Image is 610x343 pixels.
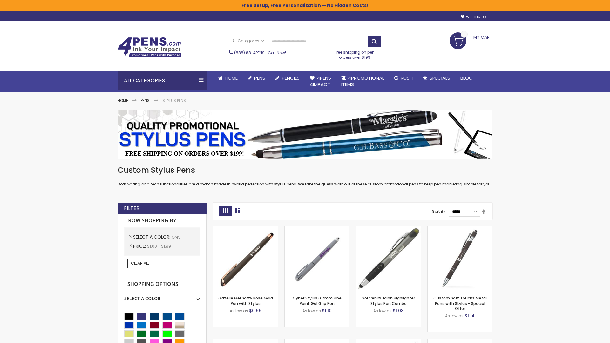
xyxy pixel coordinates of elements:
[118,165,492,187] div: Both writing and tech functionalities are a match made in hybrid perfection with stylus pens. We ...
[356,226,421,291] img: Souvenir® Jalan Highlighter Stylus Pen Combo-Grey
[254,75,265,81] span: Pens
[445,313,464,319] span: As low as
[118,165,492,175] h1: Custom Stylus Pens
[428,226,492,291] img: Custom Soft Touch® Metal Pens with Stylus-Grey
[124,214,200,227] strong: Now Shopping by
[328,47,382,60] div: Free shipping on pen orders over $199
[141,98,150,103] a: Pens
[433,295,487,311] a: Custom Soft Touch® Metal Pens with Stylus - Special Offer
[373,308,392,313] span: As low as
[464,313,475,319] span: $1.14
[124,291,200,302] div: Select A Color
[243,71,270,85] a: Pens
[213,226,278,232] a: Gazelle Gel Softy Rose Gold Pen with Stylus-Grey
[336,71,389,92] a: 4PROMOTIONALITEMS
[131,260,149,266] span: Clear All
[118,98,128,103] a: Home
[356,226,421,232] a: Souvenir® Jalan Highlighter Stylus Pen Combo-Grey
[428,226,492,232] a: Custom Soft Touch® Metal Pens with Stylus-Grey
[124,205,139,212] strong: Filter
[401,75,413,81] span: Rush
[118,71,207,90] div: All Categories
[213,226,278,291] img: Gazelle Gel Softy Rose Gold Pen with Stylus-Grey
[455,71,478,85] a: Blog
[432,209,445,214] label: Sort By
[393,307,404,314] span: $1.03
[234,50,265,56] a: (888) 88-4PENS
[162,98,186,103] strong: Stylus Pens
[124,278,200,291] strong: Shopping Options
[234,50,286,56] span: - Call Now!
[389,71,418,85] a: Rush
[118,37,181,57] img: 4Pens Custom Pens and Promotional Products
[172,234,180,240] span: Grey
[229,36,267,46] a: All Categories
[341,75,384,88] span: 4PROMOTIONAL ITEMS
[127,259,153,268] a: Clear All
[133,243,147,249] span: Price
[270,71,305,85] a: Pencils
[249,307,261,314] span: $0.99
[302,308,321,313] span: As low as
[430,75,450,81] span: Specials
[133,234,172,240] span: Select A Color
[147,244,171,249] span: $1.00 - $1.99
[213,71,243,85] a: Home
[293,295,342,306] a: Cyber Stylus 0.7mm Fine Point Gel Grip Pen
[225,75,238,81] span: Home
[460,75,473,81] span: Blog
[305,71,336,92] a: 4Pens4impact
[282,75,300,81] span: Pencils
[230,308,248,313] span: As low as
[285,226,349,291] img: Cyber Stylus 0.7mm Fine Point Gel Grip Pen-Grey
[232,38,264,44] span: All Categories
[418,71,455,85] a: Specials
[218,295,273,306] a: Gazelle Gel Softy Rose Gold Pen with Stylus
[322,307,332,314] span: $1.10
[285,226,349,232] a: Cyber Stylus 0.7mm Fine Point Gel Grip Pen-Grey
[362,295,415,306] a: Souvenir® Jalan Highlighter Stylus Pen Combo
[461,15,486,19] a: Wishlist
[118,110,492,159] img: Stylus Pens
[310,75,331,88] span: 4Pens 4impact
[219,206,231,216] strong: Grid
